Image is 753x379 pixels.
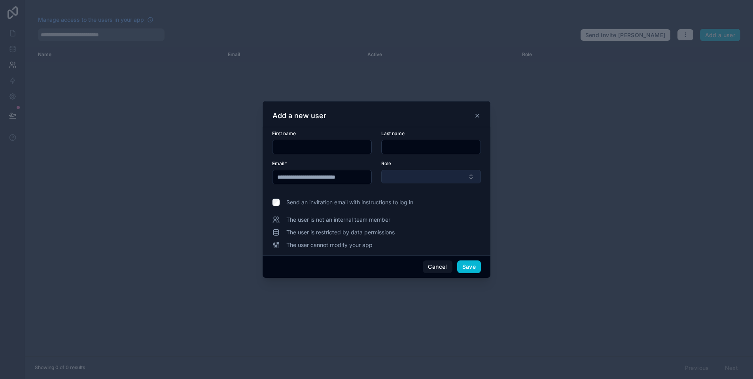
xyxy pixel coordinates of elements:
span: Email [272,160,284,166]
button: Select Button [381,170,481,183]
span: The user is restricted by data permissions [286,228,395,236]
button: Cancel [423,260,452,273]
span: First name [272,130,296,136]
span: Last name [381,130,405,136]
span: The user is not an internal team member [286,216,390,224]
input: Send an invitation email with instructions to log in [272,198,280,206]
span: Send an invitation email with instructions to log in [286,198,413,206]
span: The user cannot modify your app [286,241,373,249]
span: Role [381,160,391,166]
h3: Add a new user [272,111,326,121]
button: Save [457,260,481,273]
